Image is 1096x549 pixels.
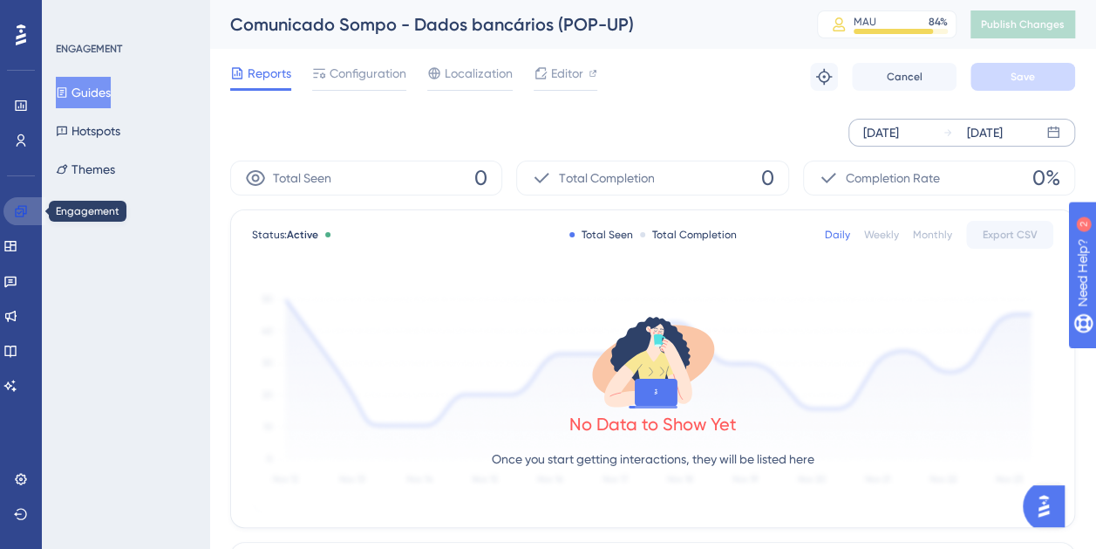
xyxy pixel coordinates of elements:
[56,42,122,56] div: ENGAGEMENT
[273,168,331,189] span: Total Seen
[863,122,899,143] div: [DATE]
[569,412,737,436] div: No Data to Show Yet
[492,449,814,470] p: Once you start getting interactions, they will be listed here
[559,168,654,189] span: Total Completion
[230,12,773,37] div: Comunicado Sompo - Dados bancários (POP-UP)
[854,15,876,29] div: MAU
[56,77,111,108] button: Guides
[41,4,109,25] span: Need Help?
[1023,480,1075,532] iframe: UserGuiding AI Assistant Launcher
[1011,70,1035,84] span: Save
[929,15,948,29] div: 84 %
[970,63,1075,91] button: Save
[887,70,922,84] span: Cancel
[252,228,318,242] span: Status:
[913,228,952,242] div: Monthly
[825,228,850,242] div: Daily
[761,164,774,192] span: 0
[56,154,115,185] button: Themes
[445,63,513,84] span: Localization
[551,63,583,84] span: Editor
[983,228,1038,242] span: Export CSV
[852,63,956,91] button: Cancel
[967,122,1003,143] div: [DATE]
[864,228,899,242] div: Weekly
[569,228,633,242] div: Total Seen
[1032,164,1060,192] span: 0%
[248,63,291,84] span: Reports
[56,115,120,147] button: Hotspots
[966,221,1053,249] button: Export CSV
[970,10,1075,38] button: Publish Changes
[474,164,487,192] span: 0
[121,9,126,23] div: 2
[981,17,1065,31] span: Publish Changes
[330,63,406,84] span: Configuration
[846,168,940,189] span: Completion Rate
[287,229,318,241] span: Active
[640,228,737,242] div: Total Completion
